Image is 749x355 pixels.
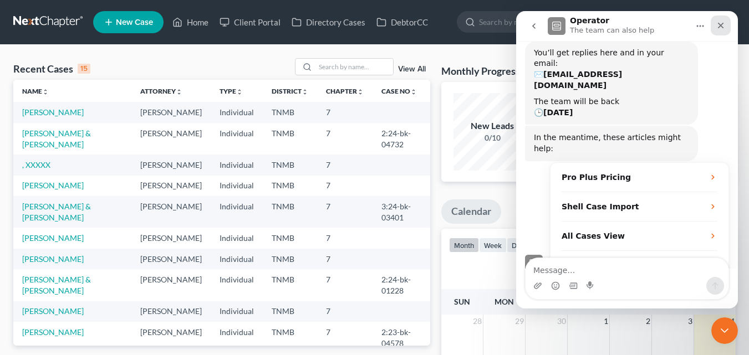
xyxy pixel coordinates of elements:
td: [PERSON_NAME] [131,123,211,155]
span: Mon [495,297,514,306]
a: Case Nounfold_more [381,87,417,95]
td: Individual [211,123,263,155]
a: Districtunfold_more [272,87,308,95]
a: Chapterunfold_more [326,87,364,95]
div: Recent Cases [13,62,90,75]
td: [PERSON_NAME] [131,102,211,122]
td: 2:24-bk-01228 [373,269,430,301]
a: Home [167,12,214,32]
a: Directory Cases [286,12,371,32]
td: [PERSON_NAME] [131,249,211,269]
a: [PERSON_NAME] & [PERSON_NAME] [22,128,91,149]
td: 7 [317,301,373,322]
td: [PERSON_NAME] [131,176,211,196]
td: TNMB [263,176,317,196]
td: 7 [317,155,373,175]
td: Individual [211,176,263,196]
a: [PERSON_NAME] & [PERSON_NAME] [22,202,91,222]
td: Individual [211,196,263,228]
td: 7 [317,228,373,248]
span: 30 [556,315,567,328]
a: Nameunfold_more [22,87,49,95]
a: [PERSON_NAME] [22,306,84,316]
i: unfold_more [410,89,417,95]
a: [PERSON_NAME] [22,327,84,337]
td: [PERSON_NAME] [131,322,211,353]
a: [PERSON_NAME] [22,233,84,243]
td: TNMB [263,322,317,353]
button: month [449,238,479,253]
a: , XXXXX [22,160,50,169]
td: Individual [211,269,263,301]
td: 7 [317,123,373,155]
span: Sun [454,297,470,306]
button: week [479,238,507,253]
td: Individual [211,322,263,353]
a: Attorneyunfold_more [140,87,182,95]
td: 7 [317,322,373,353]
span: New Case [116,18,153,27]
td: TNMB [263,196,317,228]
td: 7 [317,196,373,228]
i: unfold_more [176,89,182,95]
td: 2:23-bk-04578 [373,322,430,353]
td: 2:24-bk-04732 [373,123,430,155]
td: [PERSON_NAME] [131,196,211,228]
a: Tasks [506,199,550,224]
td: TNMB [263,301,317,322]
div: New Leads [454,120,531,132]
div: 0/10 [454,132,531,143]
td: [PERSON_NAME] [131,301,211,322]
a: Client Portal [214,12,286,32]
iframe: Intercom live chat [516,11,738,308]
a: Calendar [441,199,501,224]
a: [PERSON_NAME] [22,181,84,190]
td: TNMB [263,249,317,269]
input: Search by name... [479,12,580,32]
a: [PERSON_NAME] [22,107,84,117]
td: TNMB [263,102,317,122]
td: [PERSON_NAME] [131,228,211,248]
span: 29 [514,315,525,328]
td: 3:24-bk-03401 [373,196,430,228]
button: day [507,238,529,253]
td: Individual [211,249,263,269]
span: 4 [729,315,736,328]
a: View All [398,65,426,73]
td: [PERSON_NAME] [131,155,211,175]
span: 2 [645,315,651,328]
i: unfold_more [357,89,364,95]
td: 7 [317,269,373,301]
td: 7 [317,176,373,196]
td: TNMB [263,123,317,155]
span: 28 [472,315,483,328]
td: 7 [317,249,373,269]
h3: Monthly Progress [441,64,520,78]
iframe: Intercom live chat [711,317,738,344]
td: Individual [211,301,263,322]
td: Individual [211,228,263,248]
td: Individual [211,102,263,122]
td: 7 [317,102,373,122]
